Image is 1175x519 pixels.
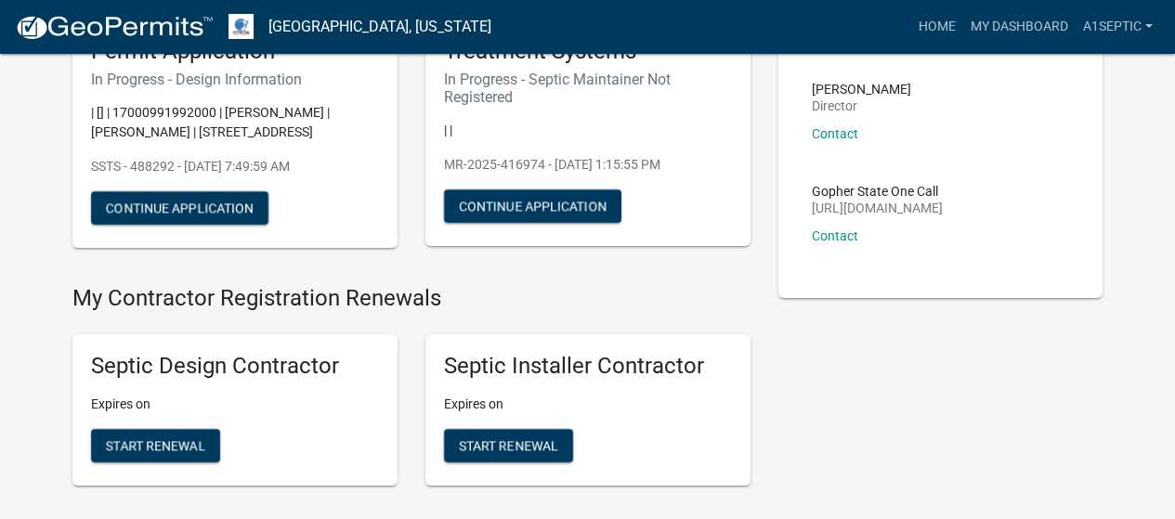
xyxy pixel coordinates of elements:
h6: In Progress - Design Information [91,71,379,88]
p: [PERSON_NAME] [812,83,911,96]
h6: In Progress - Septic Maintainer Not Registered [444,71,732,106]
p: Expires on [91,395,379,414]
wm-registration-list-section: My Contractor Registration Renewals [72,285,751,500]
h5: Septic Installer Contractor [444,353,732,380]
a: Contact [812,126,858,141]
button: Continue Application [444,189,621,223]
p: | [] | 17000991992000 | [PERSON_NAME] | [PERSON_NAME] | [STREET_ADDRESS] [91,103,379,142]
p: Gopher State One Call [812,185,943,198]
p: Director [812,99,911,112]
p: [URL][DOMAIN_NAME] [812,201,943,214]
button: Start Renewal [444,429,573,462]
a: Contact [812,228,858,243]
img: Otter Tail County, Minnesota [228,14,254,39]
p: | | [444,121,732,140]
a: Home [911,9,963,45]
button: Start Renewal [91,429,220,462]
p: Expires on [444,395,732,414]
a: A1SEPTIC [1076,9,1160,45]
p: SSTS - 488292 - [DATE] 7:49:59 AM [91,157,379,176]
a: [GEOGRAPHIC_DATA], [US_STATE] [268,11,491,43]
h5: Septic Design Contractor [91,353,379,380]
span: Start Renewal [459,437,558,452]
a: My Dashboard [963,9,1076,45]
button: Continue Application [91,191,268,225]
p: MR-2025-416974 - [DATE] 1:15:55 PM [444,155,732,175]
h4: My Contractor Registration Renewals [72,285,751,312]
span: Start Renewal [106,437,205,452]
